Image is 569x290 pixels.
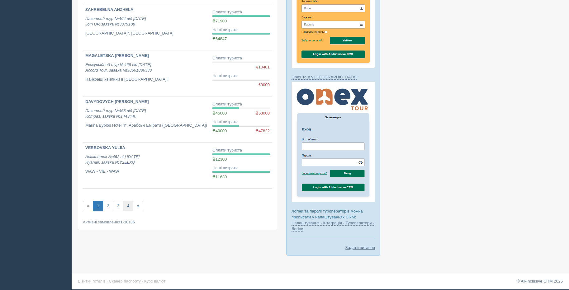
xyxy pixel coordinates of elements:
span: ₴47822 [255,128,270,134]
span: · [107,279,108,283]
a: Візитки готелів [78,279,106,283]
span: ₴64847 [212,36,227,41]
a: VERBOVSKA YULIIA Авіаквиток №462 від [DATE]Ryanair, заявка №Y2ELXQ WAW - VIE - WAW [83,143,210,188]
b: 1-10 [121,220,129,224]
p: Marina Byblos Hotel 4*, Арабські Емірати ([GEOGRAPHIC_DATA]) [85,123,207,129]
p: Найкращі хвилини в [GEOGRAPHIC_DATA]! [85,77,207,82]
a: MAGALETSKA [PERSON_NAME] Екскурсійний тур №466 від [DATE]Accord Tour, заявка №38661886338 Найкращ... [83,50,210,96]
a: Onex Tour у [GEOGRAPHIC_DATA] [292,75,357,80]
div: Оплати туриста [212,101,270,107]
div: Наші витрати [212,73,270,79]
a: © All-Inclusive CRM 2025 [517,279,563,283]
p: Логіни та паролі туроператорів можна прописати у налаштуваннях CRM: [292,208,375,232]
span: ₴71900 [212,19,227,23]
div: Наші витрати [212,27,270,33]
a: 2 [103,201,113,211]
p: [GEOGRAPHIC_DATA]*, [GEOGRAPHIC_DATA] [85,30,207,36]
b: MAGALETSKA [PERSON_NAME] [85,53,149,58]
span: ₴53000 [255,110,270,116]
div: Оплати туриста [212,9,270,15]
p: WAW - VIE - WAW [85,169,207,175]
span: ₴11630 [212,175,227,179]
div: Активні замовлення з [83,219,272,225]
a: 1 [93,201,103,211]
span: ₴40000 [212,129,227,133]
i: Авіаквиток №462 від [DATE] Ryanair, заявка №Y2ELXQ [85,154,140,165]
a: 3 [113,201,123,211]
span: ₴45000 [212,111,227,115]
b: DAVYDOVYCH [PERSON_NAME] [85,99,149,104]
span: €10401 [256,64,270,70]
span: · [142,279,143,283]
span: €9000 [258,82,270,88]
a: Задати питання [345,245,375,250]
i: Екскурсійний тур №466 від [DATE] Accord Tour, заявка №38661886338 [85,62,152,73]
a: DAVYDOVYCH [PERSON_NAME] Пакетний тур №463 від [DATE]Kompas, заявка №1443440 Marina Byblos Hotel ... [83,96,210,142]
div: Оплати туриста [212,55,270,61]
p: : [292,74,375,80]
a: » [133,201,143,211]
b: ZAHREBELNA ANZHELA [85,7,133,12]
a: Сканер паспорту [109,279,141,283]
a: Курс валют [144,279,165,283]
span: « [83,201,93,211]
a: 4 [123,201,133,211]
i: Пакетний тур №464 від [DATE] Join UP, заявка №3879108 [85,16,146,27]
img: onex-tour-%D0%BB%D0%BE%D0%B3%D0%B8%D0%BD-%D1%87%D0%B5%D1%80%D0%B5%D0%B7-%D1%81%D1%80%D0%BC-%D0%B4... [292,82,375,202]
b: VERBOVSKA YULIIA [85,145,125,150]
div: Наші витрати [212,165,270,171]
b: 36 [130,220,135,224]
i: Пакетний тур №463 від [DATE] Kompas, заявка №1443440 [85,108,146,119]
span: ₴12300 [212,157,227,161]
div: Оплати туриста [212,147,270,153]
div: Наші витрати [212,119,270,125]
a: Налаштування - Інтеграція - Туроператори - Логіни [292,221,374,232]
a: ZAHREBELNA ANZHELA Пакетний тур №464 від [DATE]Join UP, заявка №3879108 [GEOGRAPHIC_DATA]*, [GEOG... [83,4,210,50]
